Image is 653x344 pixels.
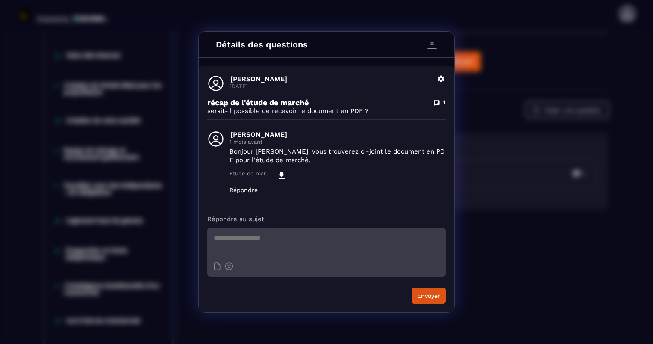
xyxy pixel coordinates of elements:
[207,98,309,107] p: récap de l'étude de marché
[443,98,446,107] p: 1
[230,75,432,83] p: [PERSON_NAME]
[216,39,308,50] h4: Détails des questions
[412,288,446,304] button: Envoyer
[229,139,446,145] p: 1 mois avant
[207,107,446,115] p: serait-il possible de recevoir le document en PDF ?
[229,187,446,193] p: Répondre
[229,83,432,89] p: [DATE]
[229,147,446,164] p: Bonjour [PERSON_NAME], Vous trouverez ci-joint le document en PDF pour l'étude de marché.
[229,170,272,181] p: Etude de marché Conciergerie.pdf
[207,215,446,223] p: Répondre au sujet
[230,130,446,139] p: [PERSON_NAME]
